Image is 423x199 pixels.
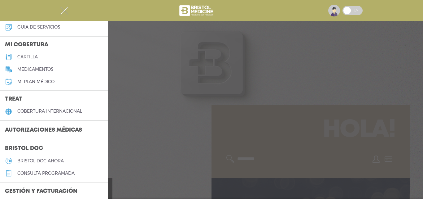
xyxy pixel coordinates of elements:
[60,7,68,15] img: Cober_menu-close-white.svg
[17,158,64,164] h5: Bristol doc ahora
[178,3,215,18] img: bristol-medicine-blanco.png
[328,5,340,16] img: profile-placeholder.svg
[17,54,38,60] h5: cartilla
[17,109,82,114] h5: cobertura internacional
[17,25,60,30] h5: guía de servicios
[17,171,75,176] h5: consulta programada
[17,79,55,84] h5: Mi plan médico
[17,67,54,72] h5: medicamentos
